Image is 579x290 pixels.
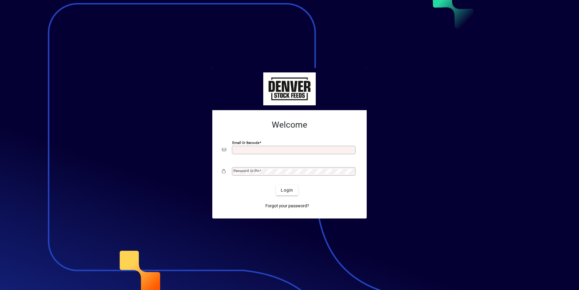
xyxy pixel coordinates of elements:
[265,203,309,209] span: Forgot your password?
[263,200,312,211] a: Forgot your password?
[233,169,259,173] mat-label: Password or Pin
[281,187,293,193] span: Login
[276,185,298,196] button: Login
[222,120,357,130] h2: Welcome
[232,141,259,145] mat-label: Email or Barcode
